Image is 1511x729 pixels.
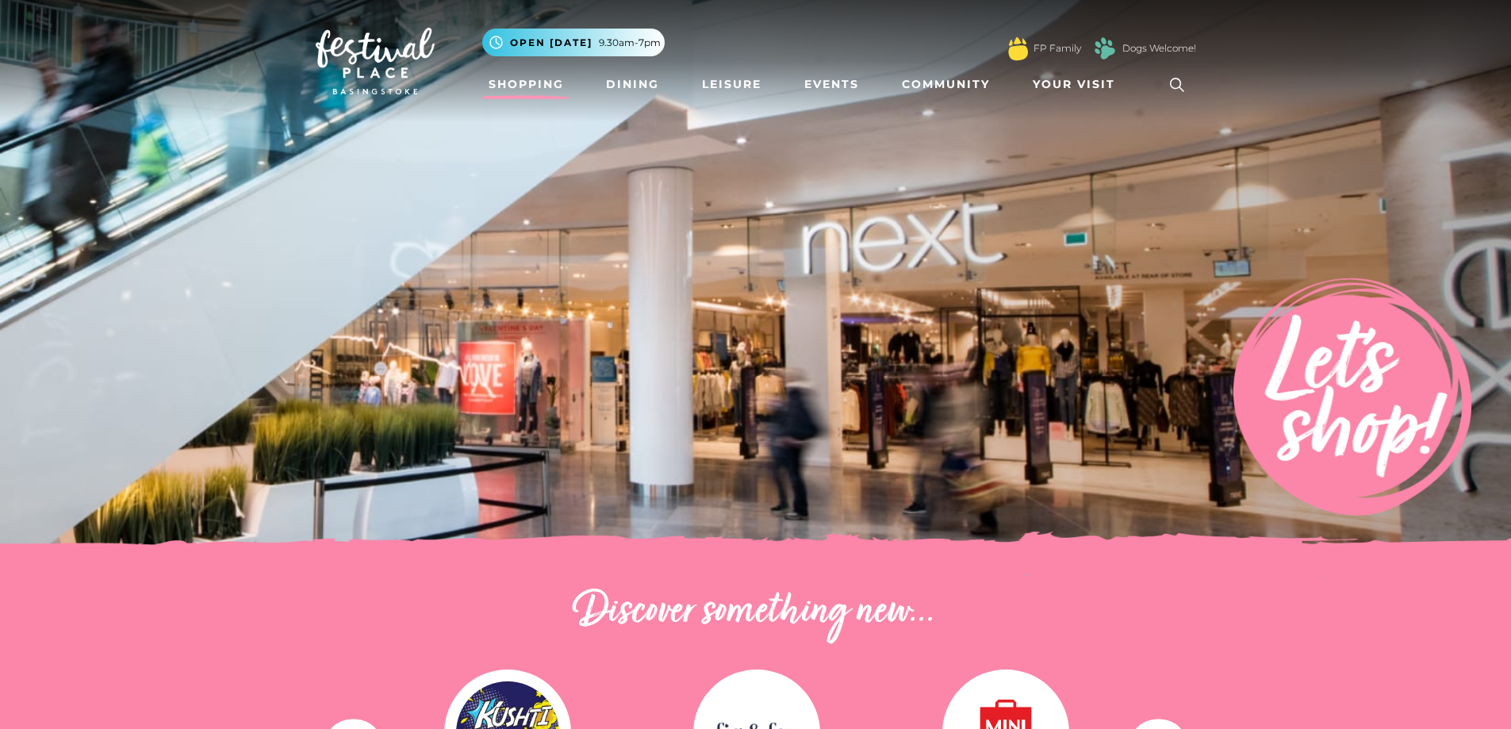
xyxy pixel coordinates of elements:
[1033,76,1115,93] span: Your Visit
[510,36,593,50] span: Open [DATE]
[1026,70,1129,99] a: Your Visit
[1034,41,1081,56] a: FP Family
[696,70,768,99] a: Leisure
[1122,41,1196,56] a: Dogs Welcome!
[895,70,996,99] a: Community
[600,70,665,99] a: Dining
[316,28,435,94] img: Festival Place Logo
[798,70,865,99] a: Events
[482,70,570,99] a: Shopping
[599,36,661,50] span: 9.30am-7pm
[482,29,665,56] button: Open [DATE] 9.30am-7pm
[316,587,1196,638] h2: Discover something new...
